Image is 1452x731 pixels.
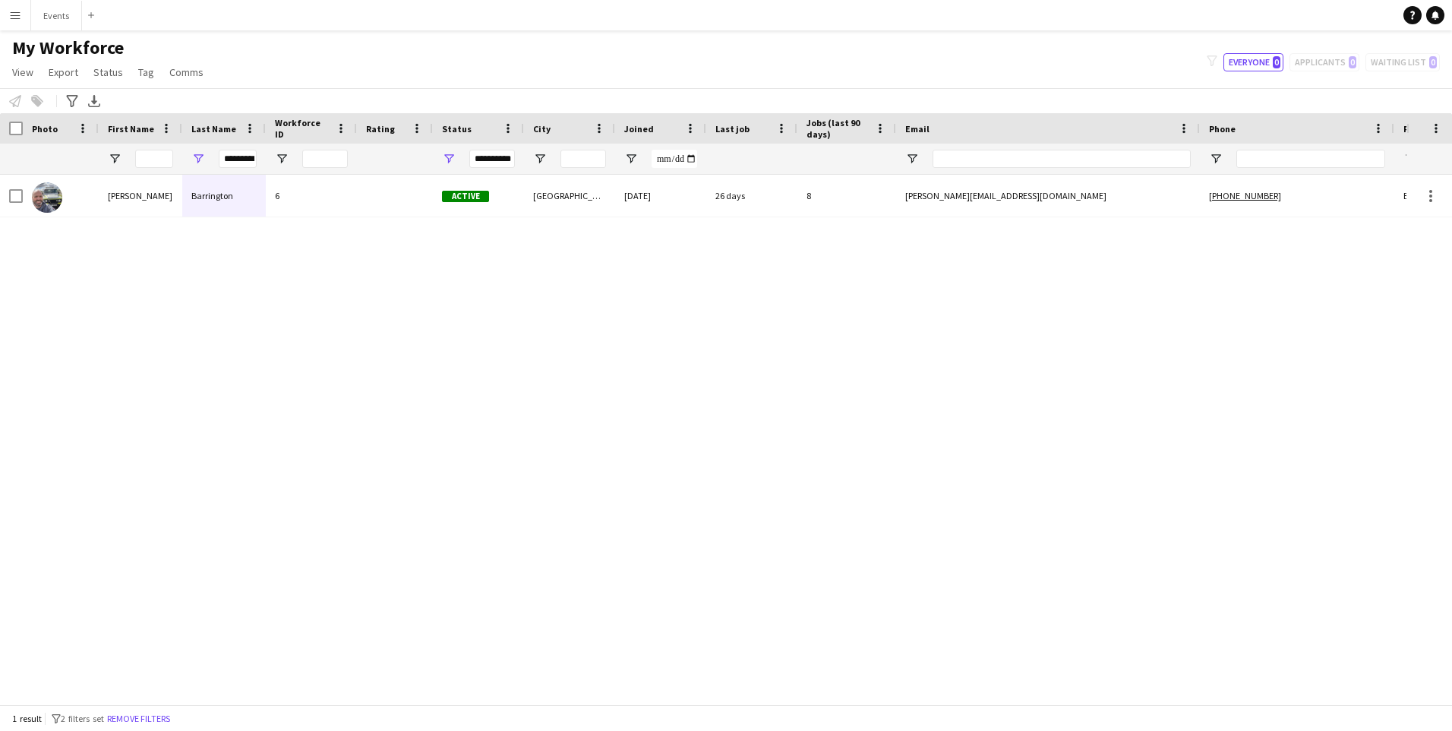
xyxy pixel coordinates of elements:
a: Tag [132,62,160,82]
span: Joined [624,123,654,134]
input: Email Filter Input [933,150,1191,168]
input: First Name Filter Input [135,150,173,168]
button: Remove filters [104,710,173,727]
a: View [6,62,39,82]
span: Email [905,123,930,134]
img: Gareth Barrington [32,182,62,213]
button: Open Filter Menu [624,152,638,166]
span: First Name [108,123,154,134]
button: Open Filter Menu [533,152,547,166]
span: Last Name [191,123,236,134]
button: Events [31,1,82,30]
span: Export [49,65,78,79]
span: My Workforce [12,36,124,59]
input: City Filter Input [560,150,606,168]
span: Active [442,191,489,202]
span: Jobs (last 90 days) [806,117,869,140]
tcxspan: Call +4407487872783 via 3CX [1209,190,1281,201]
span: Photo [32,123,58,134]
button: Open Filter Menu [905,152,919,166]
span: 2 filters set [61,713,104,724]
button: Open Filter Menu [191,152,205,166]
div: Barrington [182,175,266,217]
span: City [533,123,551,134]
div: [DATE] [615,175,706,217]
span: Tag [138,65,154,79]
a: Comms [163,62,210,82]
span: 0 [1273,56,1280,68]
span: View [12,65,33,79]
button: Open Filter Menu [1403,152,1417,166]
button: Open Filter Menu [275,152,289,166]
span: Phone [1209,123,1236,134]
span: Profile [1403,123,1434,134]
app-action-btn: Advanced filters [63,92,81,110]
span: Status [442,123,472,134]
a: Export [43,62,84,82]
button: Open Filter Menu [1209,152,1223,166]
div: 26 days [706,175,797,217]
button: Open Filter Menu [108,152,122,166]
div: 6 [266,175,357,217]
input: Workforce ID Filter Input [302,150,348,168]
span: Last job [715,123,750,134]
span: Workforce ID [275,117,330,140]
input: Last Name Filter Input [219,150,257,168]
div: [PERSON_NAME][EMAIL_ADDRESS][DOMAIN_NAME] [896,175,1200,217]
input: Joined Filter Input [652,150,697,168]
span: Status [93,65,123,79]
a: Status [87,62,129,82]
button: Open Filter Menu [442,152,456,166]
input: Phone Filter Input [1236,150,1385,168]
span: Comms [169,65,204,79]
app-action-btn: Export XLSX [85,92,103,110]
div: [PERSON_NAME] [99,175,182,217]
span: Rating [366,123,395,134]
button: Everyone0 [1223,53,1283,71]
div: 8 [797,175,896,217]
div: [GEOGRAPHIC_DATA] [524,175,615,217]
